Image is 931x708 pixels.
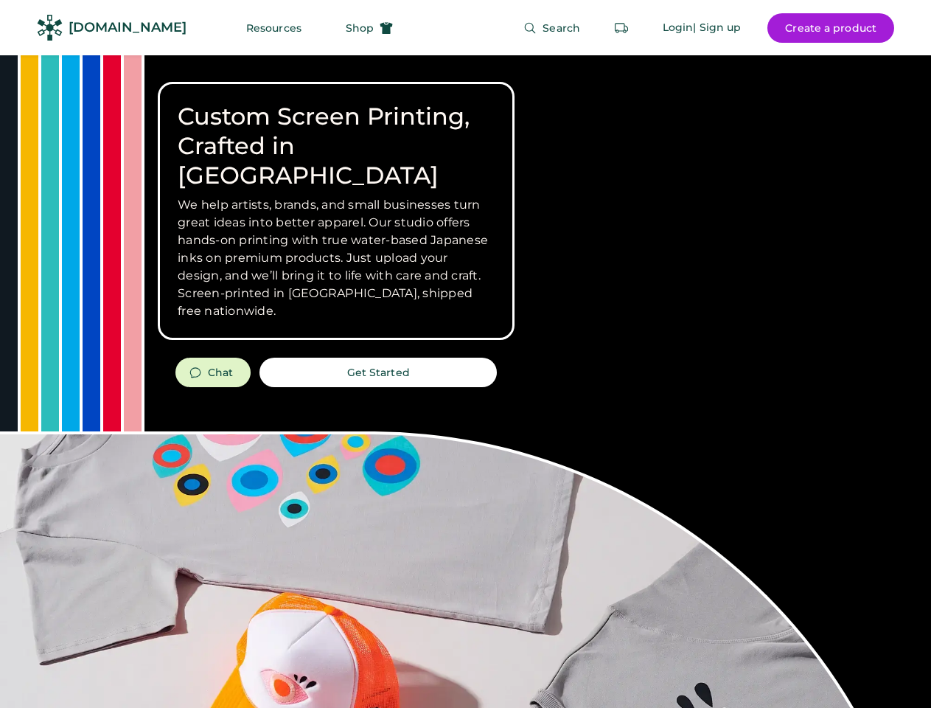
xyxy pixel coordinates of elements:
[175,358,251,387] button: Chat
[178,196,495,320] h3: We help artists, brands, and small businesses turn great ideas into better apparel. Our studio of...
[693,21,741,35] div: | Sign up
[346,23,374,33] span: Shop
[69,18,186,37] div: [DOMAIN_NAME]
[229,13,319,43] button: Resources
[506,13,598,43] button: Search
[543,23,580,33] span: Search
[37,15,63,41] img: Rendered Logo - Screens
[607,13,636,43] button: Retrieve an order
[328,13,411,43] button: Shop
[663,21,694,35] div: Login
[767,13,894,43] button: Create a product
[178,102,495,190] h1: Custom Screen Printing, Crafted in [GEOGRAPHIC_DATA]
[259,358,497,387] button: Get Started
